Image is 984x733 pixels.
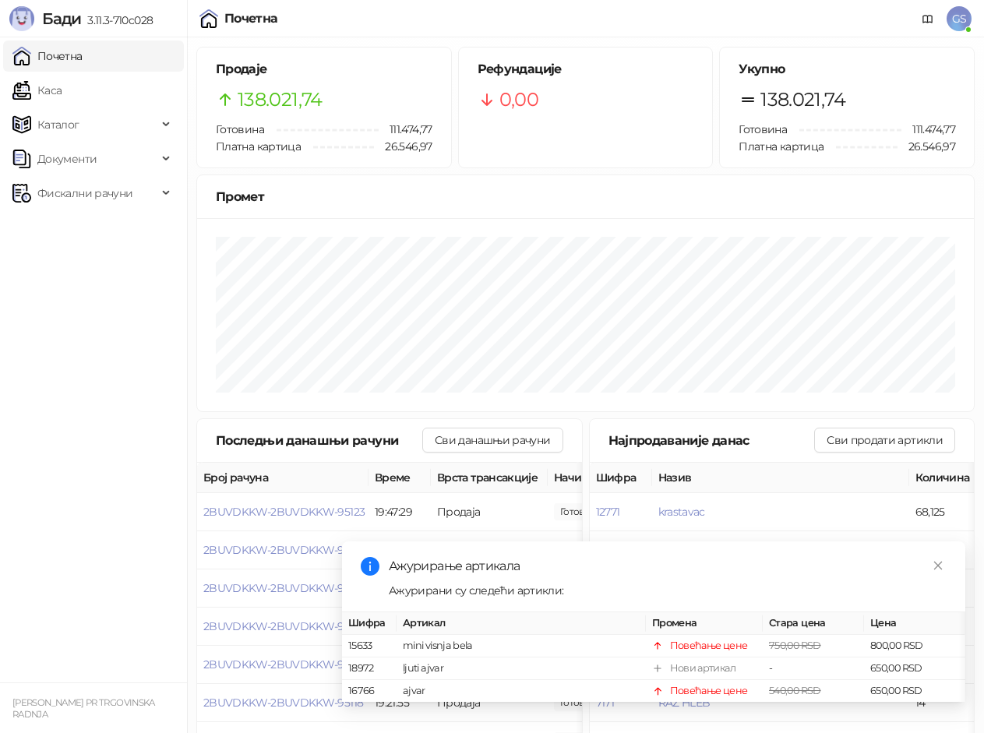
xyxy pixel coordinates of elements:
[216,187,955,206] div: Промет
[12,697,155,720] small: [PERSON_NAME] PR TRGOVINSKA RADNJA
[548,463,704,493] th: Начини плаћања
[397,635,646,657] td: mini visnja bela
[369,493,431,531] td: 19:47:29
[739,122,787,136] span: Готовина
[216,60,432,79] h5: Продаје
[864,680,965,703] td: 650,00 RSD
[224,12,278,25] div: Почетна
[652,463,909,493] th: Назив
[769,685,821,696] span: 540,00 RSD
[369,463,431,493] th: Време
[81,13,153,27] span: 3.11.3-710c028
[947,6,972,31] span: GS
[342,680,397,703] td: 16766
[814,428,955,453] button: Сви продати артикли
[216,139,301,153] span: Платна картица
[670,661,735,676] div: Нови артикал
[389,557,947,576] div: Ажурирање артикала
[554,503,607,520] span: 135,00
[389,582,947,599] div: Ажурирани су следећи артикли:
[42,9,81,28] span: Бади
[909,463,979,493] th: Количина
[431,463,548,493] th: Врста трансакције
[864,612,965,635] th: Цена
[431,531,548,569] td: Продаја
[397,680,646,703] td: ajvar
[342,635,397,657] td: 15633
[37,143,97,174] span: Документи
[670,683,748,699] div: Повећање цене
[760,85,845,115] span: 138.021,74
[909,493,979,531] td: 68,125
[901,121,955,138] span: 111.474,77
[379,121,432,138] span: 111.474,77
[646,612,763,635] th: Промена
[929,557,947,574] a: Close
[12,75,62,106] a: Каса
[933,560,943,571] span: close
[203,696,363,710] button: 2BUVDKKW-2BUVDKKW-95118
[864,635,965,657] td: 800,00 RSD
[608,431,815,450] div: Најпродаваније данас
[915,6,940,31] a: Документација
[670,638,748,654] div: Повећање цене
[658,505,705,519] button: krastavac
[216,122,264,136] span: Готовина
[12,41,83,72] a: Почетна
[203,543,365,557] button: 2BUVDKKW-2BUVDKKW-95122
[739,139,824,153] span: Платна картица
[596,505,620,519] button: 12771
[397,657,646,680] td: ljuti ajvar
[203,581,362,595] button: 2BUVDKKW-2BUVDKKW-95121
[9,6,34,31] img: Logo
[238,85,323,115] span: 138.021,74
[369,531,431,569] td: 19:45:57
[864,657,965,680] td: 650,00 RSD
[397,612,646,635] th: Артикал
[763,657,864,680] td: -
[203,619,365,633] button: 2BUVDKKW-2BUVDKKW-95120
[739,60,955,79] h5: Укупно
[374,138,432,155] span: 26.546,97
[478,60,694,79] h5: Рефундације
[203,657,363,671] button: 2BUVDKKW-2BUVDKKW-95119
[422,428,563,453] button: Сви данашњи рачуни
[898,138,955,155] span: 26.546,97
[216,431,422,450] div: Последњи данашњи рачуни
[590,463,652,493] th: Шифра
[769,640,821,651] span: 750,00 RSD
[37,109,79,140] span: Каталог
[342,657,397,680] td: 18972
[361,557,379,576] span: info-circle
[499,85,538,115] span: 0,00
[763,612,864,635] th: Стара цена
[909,531,979,569] td: 35
[431,493,548,531] td: Продаја
[203,505,365,519] button: 2BUVDKKW-2BUVDKKW-95123
[342,612,397,635] th: Шифра
[37,178,132,209] span: Фискални рачуни
[197,463,369,493] th: Број рачуна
